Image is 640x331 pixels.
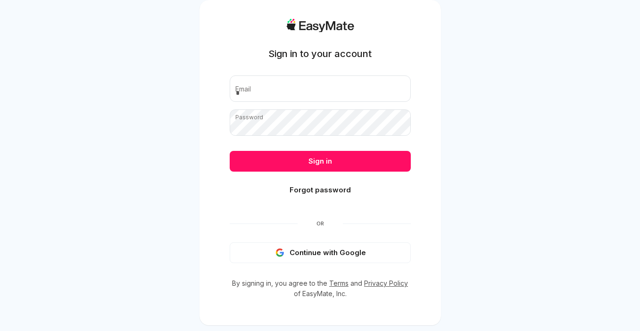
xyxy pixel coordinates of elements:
[364,279,408,287] a: Privacy Policy
[230,278,411,299] p: By signing in, you agree to the and of EasyMate, Inc.
[230,180,411,200] button: Forgot password
[298,220,343,227] span: Or
[230,151,411,172] button: Sign in
[329,279,349,287] a: Terms
[268,47,372,60] h1: Sign in to your account
[230,242,411,263] button: Continue with Google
